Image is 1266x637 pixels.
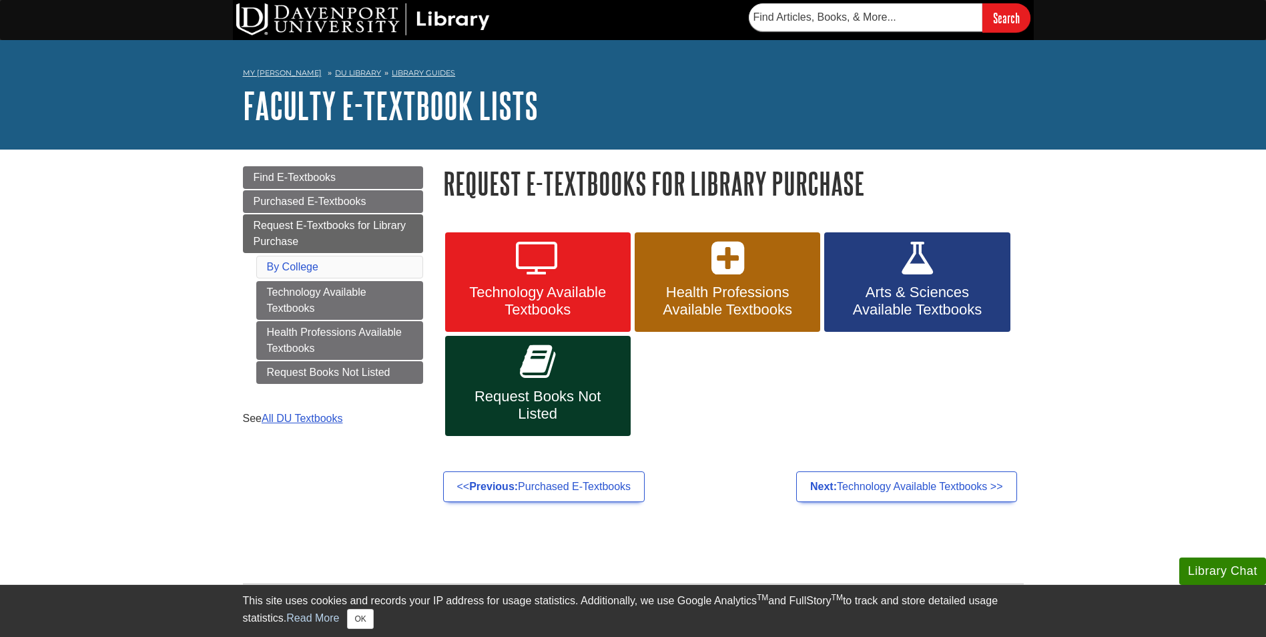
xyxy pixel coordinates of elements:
[243,190,423,213] a: Purchased E-Textbooks
[243,166,423,440] div: Guide Page Menu
[347,609,373,629] button: Close
[256,321,423,360] a: Health Professions Available Textbooks
[254,196,366,207] span: Purchased E-Textbooks
[243,214,423,253] a: Request E-Textbooks for Library Purchase
[243,85,538,126] a: Faculty E-Textbook Lists
[267,261,318,272] a: By College
[445,232,631,333] a: Technology Available Textbooks
[1179,558,1266,585] button: Library Chat
[749,3,982,31] input: Find Articles, Books, & More...
[445,336,631,436] a: Request Books Not Listed
[757,593,768,602] sup: TM
[443,166,1024,200] h1: Request E-Textbooks for Library Purchase
[243,67,322,79] a: My [PERSON_NAME]
[824,232,1010,333] a: Arts & Sciences Available Textbooks
[236,3,490,35] img: DU Library
[335,68,381,77] a: DU Library
[392,68,455,77] a: Library Guides
[455,388,621,423] span: Request Books Not Listed
[455,284,621,318] span: Technology Available Textbooks
[834,284,1000,318] span: Arts & Sciences Available Textbooks
[286,612,339,624] a: Read More
[810,481,837,492] strong: Next:
[749,3,1030,32] form: Searches DU Library's articles, books, and more
[796,471,1017,502] a: Next:Technology Available Textbooks >>
[832,593,843,602] sup: TM
[256,361,423,384] a: Request Books Not Listed
[254,172,336,183] span: Find E-Textbooks
[443,471,645,502] a: <<Previous:Purchased E-Textbooks
[243,411,422,427] div: See
[645,284,810,318] span: Health Professions Available Textbooks
[262,413,343,424] a: All DU Textbooks
[254,220,406,247] span: Request E-Textbooks for Library Purchase
[982,3,1030,32] input: Search
[256,281,423,320] a: Technology Available Textbooks
[635,232,820,333] a: Health Professions Available Textbooks
[243,166,423,189] a: Find E-Textbooks
[469,481,518,492] strong: Previous:
[243,593,1024,629] div: This site uses cookies and records your IP address for usage statistics. Additionally, we use Goo...
[243,64,1024,85] nav: breadcrumb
